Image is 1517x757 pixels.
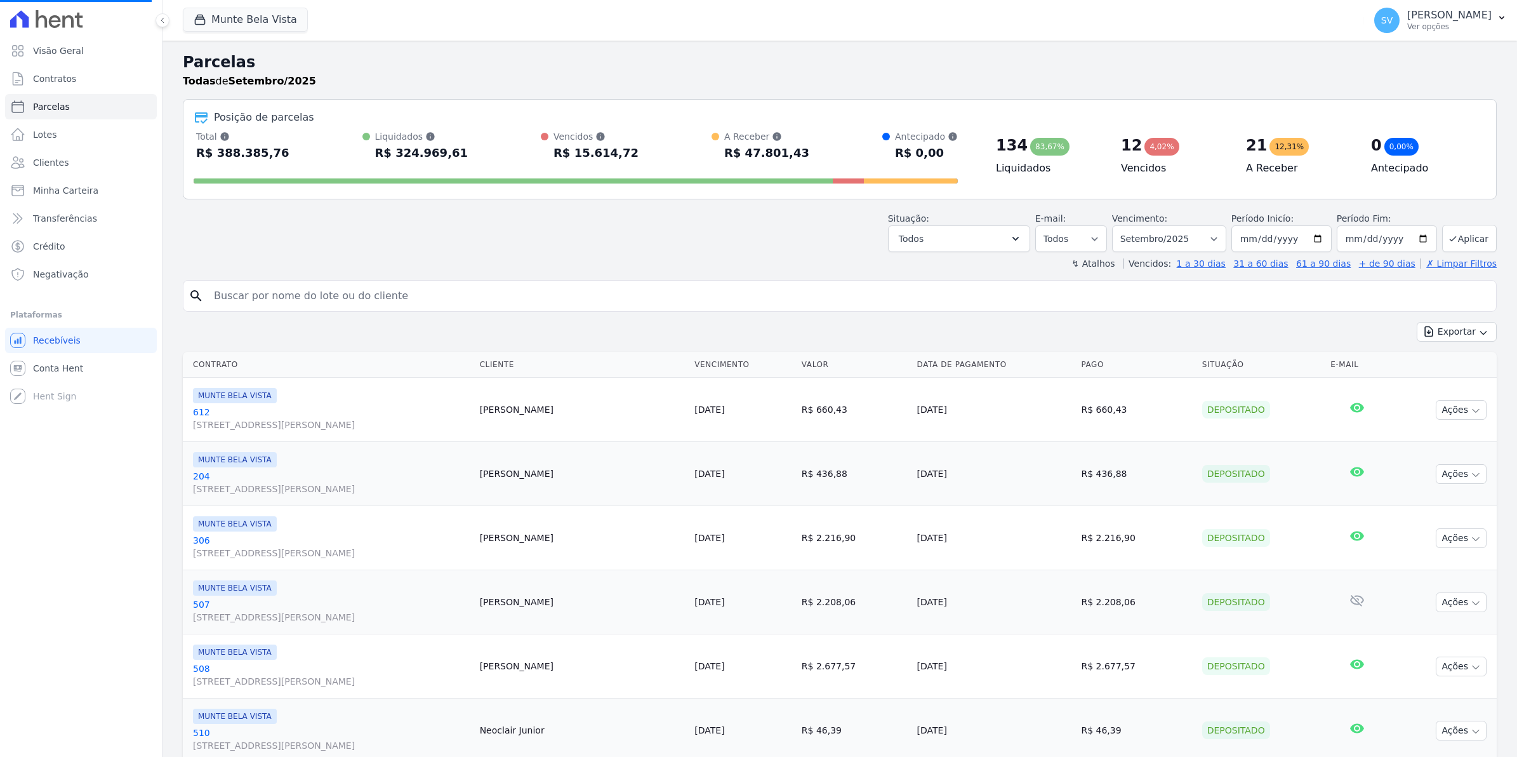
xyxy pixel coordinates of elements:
div: Depositado [1202,465,1270,483]
a: ✗ Limpar Filtros [1421,258,1497,269]
strong: Setembro/2025 [229,75,316,87]
div: 0 [1371,135,1382,156]
span: MUNTE BELA VISTA [193,645,277,660]
th: Cliente [475,352,690,378]
th: Contrato [183,352,475,378]
span: Visão Geral [33,44,84,57]
button: Ações [1436,657,1487,676]
th: Data de Pagamento [912,352,1076,378]
button: Todos [888,225,1030,252]
label: Vencidos: [1123,258,1171,269]
span: [STREET_ADDRESS][PERSON_NAME] [193,675,470,688]
div: R$ 388.385,76 [196,143,289,163]
span: Crédito [33,240,65,253]
a: Visão Geral [5,38,157,64]
div: Vencidos [553,130,639,143]
a: 508[STREET_ADDRESS][PERSON_NAME] [193,662,470,688]
div: Depositado [1202,529,1270,547]
div: 0,00% [1384,138,1419,156]
span: [STREET_ADDRESS][PERSON_NAME] [193,547,470,559]
th: Pago [1076,352,1196,378]
td: [PERSON_NAME] [475,506,690,570]
button: Exportar [1417,322,1497,342]
span: Negativação [33,268,89,281]
span: [STREET_ADDRESS][PERSON_NAME] [193,611,470,624]
label: Período Inicío: [1231,213,1294,224]
th: Vencimento [689,352,797,378]
a: 204[STREET_ADDRESS][PERSON_NAME] [193,470,470,495]
div: 83,67% [1030,138,1070,156]
div: Posição de parcelas [214,110,314,125]
a: Lotes [5,122,157,147]
div: R$ 47.801,43 [724,143,809,163]
span: [STREET_ADDRESS][PERSON_NAME] [193,739,470,752]
td: [DATE] [912,442,1076,506]
button: SV [PERSON_NAME] Ver opções [1364,3,1517,38]
a: Negativação [5,262,157,287]
span: MUNTE BELA VISTA [193,452,277,467]
strong: Todas [183,75,216,87]
a: 507[STREET_ADDRESS][PERSON_NAME] [193,598,470,624]
div: R$ 324.969,61 [375,143,468,163]
div: Plataformas [10,307,152,323]
p: [PERSON_NAME] [1407,9,1492,22]
label: E-mail: [1035,213,1066,224]
h4: Antecipado [1371,161,1476,176]
td: R$ 2.208,06 [797,570,912,634]
td: R$ 2.677,57 [797,634,912,699]
span: Clientes [33,156,69,169]
td: [DATE] [912,506,1076,570]
td: R$ 2.677,57 [1076,634,1196,699]
button: Ações [1436,528,1487,548]
div: R$ 15.614,72 [553,143,639,163]
a: [DATE] [694,597,724,607]
div: 21 [1246,135,1267,156]
a: [DATE] [694,725,724,735]
a: Parcelas [5,94,157,119]
a: 510[STREET_ADDRESS][PERSON_NAME] [193,727,470,752]
td: [DATE] [912,378,1076,442]
div: R$ 0,00 [895,143,958,163]
input: Buscar por nome do lote ou do cliente [206,283,1491,309]
a: 31 a 60 dias [1233,258,1288,269]
span: Recebíveis [33,334,81,347]
h4: Vencidos [1121,161,1226,176]
div: Depositado [1202,401,1270,419]
a: [DATE] [694,405,724,415]
button: Ações [1436,721,1487,740]
th: Situação [1197,352,1325,378]
span: MUNTE BELA VISTA [193,580,277,596]
a: 306[STREET_ADDRESS][PERSON_NAME] [193,534,470,559]
p: Ver opções [1407,22,1492,32]
span: Transferências [33,212,97,225]
td: R$ 2.208,06 [1076,570,1196,634]
div: Liquidados [375,130,468,143]
td: R$ 2.216,90 [1076,506,1196,570]
span: Minha Carteira [33,184,98,197]
a: Clientes [5,150,157,175]
div: Depositado [1202,721,1270,739]
a: 61 a 90 dias [1296,258,1351,269]
a: [DATE] [694,469,724,479]
td: R$ 660,43 [797,378,912,442]
label: Período Fim: [1337,212,1437,225]
span: MUNTE BELA VISTA [193,709,277,724]
td: [DATE] [912,570,1076,634]
span: Conta Hent [33,362,83,375]
div: Total [196,130,289,143]
label: ↯ Atalhos [1071,258,1115,269]
span: Todos [899,231,924,246]
a: Conta Hent [5,356,157,381]
button: Ações [1436,400,1487,420]
td: [PERSON_NAME] [475,442,690,506]
label: Vencimento: [1112,213,1167,224]
div: Depositado [1202,657,1270,675]
i: search [189,288,204,304]
th: Valor [797,352,912,378]
button: Ações [1436,464,1487,484]
label: Situação: [888,213,929,224]
div: Antecipado [895,130,958,143]
button: Munte Bela Vista [183,8,308,32]
div: 12 [1121,135,1142,156]
a: 1 a 30 dias [1177,258,1226,269]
